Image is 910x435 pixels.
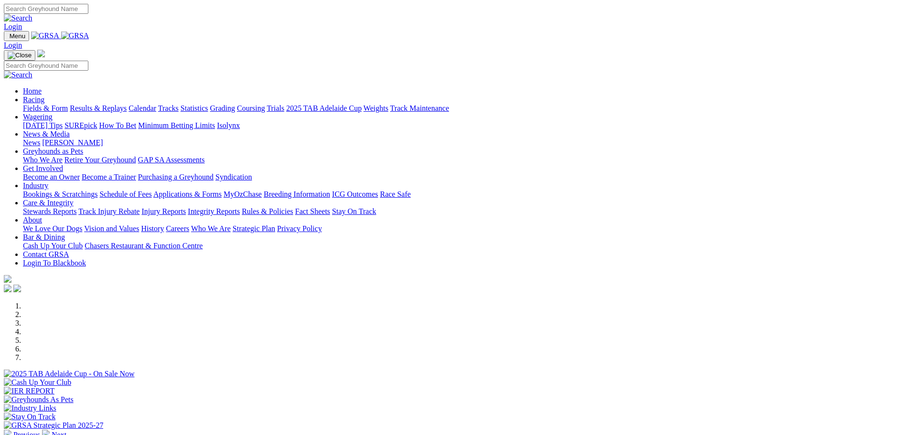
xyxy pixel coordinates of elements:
a: Track Maintenance [390,104,449,112]
a: Fields & Form [23,104,68,112]
a: Statistics [181,104,208,112]
img: facebook.svg [4,285,11,292]
a: Contact GRSA [23,250,69,258]
span: Menu [10,32,25,40]
a: Stewards Reports [23,207,76,215]
a: Greyhounds as Pets [23,147,83,155]
a: [DATE] Tips [23,121,63,129]
a: Become a Trainer [82,173,136,181]
a: Rules & Policies [242,207,293,215]
div: Racing [23,104,906,113]
a: Get Involved [23,164,63,172]
a: Home [23,87,42,95]
a: GAP SA Assessments [138,156,205,164]
input: Search [4,4,88,14]
a: Weights [364,104,388,112]
a: Tracks [158,104,179,112]
div: Bar & Dining [23,242,906,250]
a: Syndication [215,173,252,181]
a: Strategic Plan [233,224,275,233]
a: Who We Are [23,156,63,164]
a: Login To Blackbook [23,259,86,267]
a: Trials [267,104,284,112]
a: MyOzChase [224,190,262,198]
img: twitter.svg [13,285,21,292]
a: Login [4,41,22,49]
div: Get Involved [23,173,906,181]
img: Search [4,14,32,22]
a: [PERSON_NAME] [42,138,103,147]
a: Retire Your Greyhound [64,156,136,164]
div: Wagering [23,121,906,130]
button: Toggle navigation [4,50,35,61]
a: Purchasing a Greyhound [138,173,214,181]
a: Coursing [237,104,265,112]
img: 2025 TAB Adelaide Cup - On Sale Now [4,370,135,378]
a: News [23,138,40,147]
a: 2025 TAB Adelaide Cup [286,104,362,112]
div: About [23,224,906,233]
img: Greyhounds As Pets [4,395,74,404]
a: Care & Integrity [23,199,74,207]
input: Search [4,61,88,71]
a: News & Media [23,130,70,138]
a: Breeding Information [264,190,330,198]
a: Industry [23,181,48,190]
a: Racing [23,95,44,104]
img: Industry Links [4,404,56,413]
a: Calendar [128,104,156,112]
div: Greyhounds as Pets [23,156,906,164]
a: Login [4,22,22,31]
a: Bookings & Scratchings [23,190,97,198]
a: Minimum Betting Limits [138,121,215,129]
img: GRSA [31,32,59,40]
img: Search [4,71,32,79]
div: Care & Integrity [23,207,906,216]
a: Privacy Policy [277,224,322,233]
a: Bar & Dining [23,233,65,241]
div: Industry [23,190,906,199]
a: Integrity Reports [188,207,240,215]
a: Chasers Restaurant & Function Centre [85,242,203,250]
a: Cash Up Your Club [23,242,83,250]
a: We Love Our Dogs [23,224,82,233]
a: Isolynx [217,121,240,129]
img: logo-grsa-white.png [37,50,45,57]
a: Stay On Track [332,207,376,215]
a: Schedule of Fees [99,190,151,198]
img: IER REPORT [4,387,54,395]
a: SUREpick [64,121,97,129]
a: Race Safe [380,190,410,198]
a: How To Bet [99,121,137,129]
img: Stay On Track [4,413,55,421]
a: Track Injury Rebate [78,207,139,215]
a: ICG Outcomes [332,190,378,198]
img: Cash Up Your Club [4,378,71,387]
a: History [141,224,164,233]
img: Close [8,52,32,59]
a: About [23,216,42,224]
a: Grading [210,104,235,112]
img: GRSA Strategic Plan 2025-27 [4,421,103,430]
img: GRSA [61,32,89,40]
button: Toggle navigation [4,31,29,41]
a: Results & Replays [70,104,127,112]
div: News & Media [23,138,906,147]
a: Fact Sheets [295,207,330,215]
img: logo-grsa-white.png [4,275,11,283]
a: Vision and Values [84,224,139,233]
a: Injury Reports [141,207,186,215]
a: Careers [166,224,189,233]
a: Applications & Forms [153,190,222,198]
a: Become an Owner [23,173,80,181]
a: Wagering [23,113,53,121]
a: Who We Are [191,224,231,233]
